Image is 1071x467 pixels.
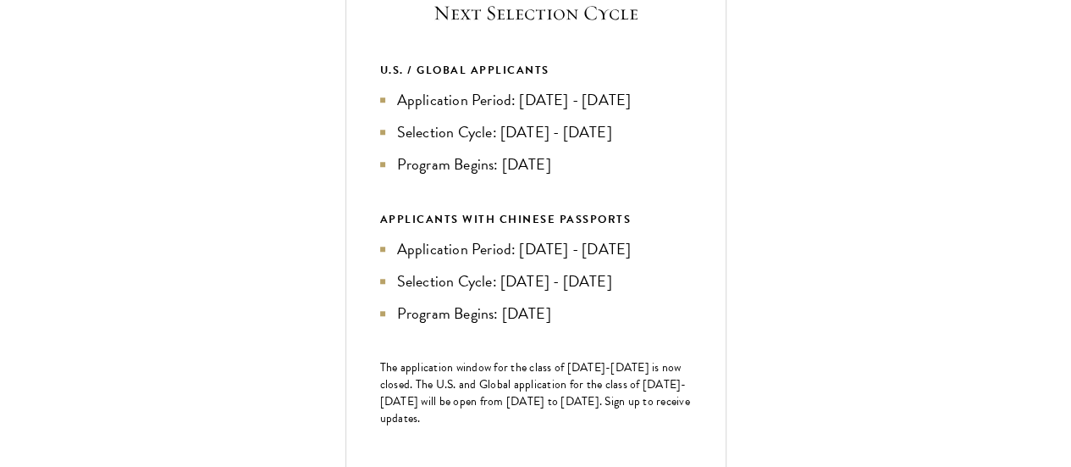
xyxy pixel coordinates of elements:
span: The application window for the class of [DATE]-[DATE] is now closed. The U.S. and Global applicat... [380,359,690,427]
li: Program Begins: [DATE] [380,153,692,176]
li: Application Period: [DATE] - [DATE] [380,88,692,112]
li: Selection Cycle: [DATE] - [DATE] [380,270,692,293]
div: APPLICANTS WITH CHINESE PASSPORTS [380,210,692,229]
li: Application Period: [DATE] - [DATE] [380,237,692,261]
li: Program Begins: [DATE] [380,302,692,325]
div: U.S. / GLOBAL APPLICANTS [380,61,692,80]
li: Selection Cycle: [DATE] - [DATE] [380,120,692,144]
